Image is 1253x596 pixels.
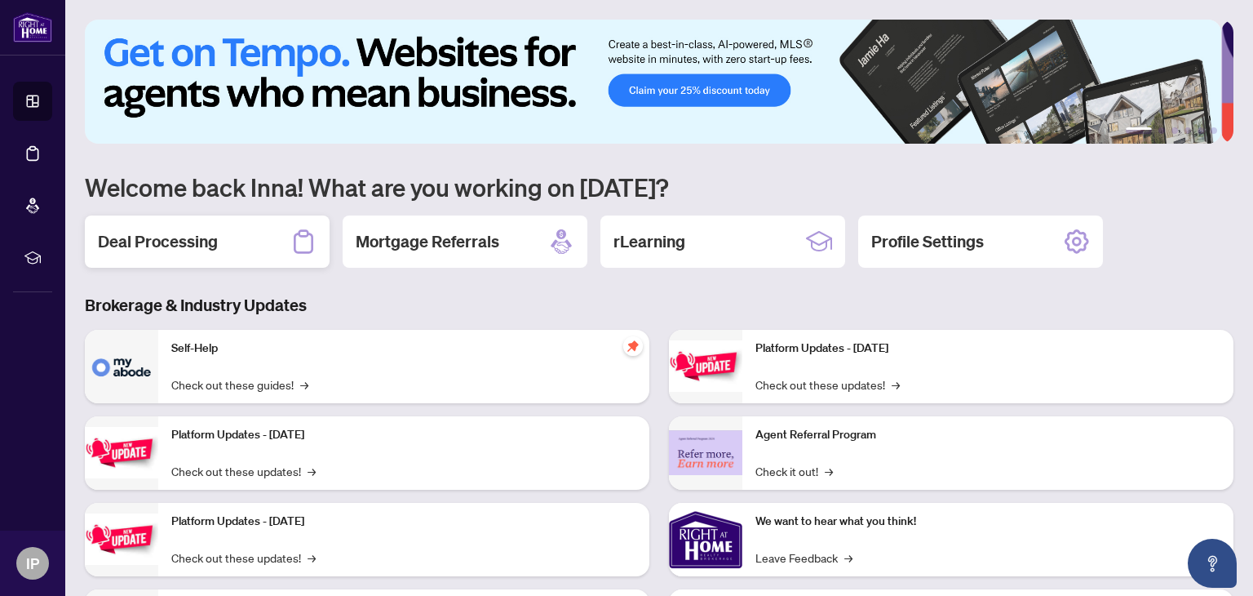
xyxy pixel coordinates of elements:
[85,427,158,478] img: Platform Updates - September 16, 2025
[825,462,833,480] span: →
[1184,127,1191,134] button: 4
[755,376,900,394] a: Check out these updates!→
[171,426,636,444] p: Platform Updates - [DATE]
[755,549,852,567] a: Leave Feedback→
[844,549,852,567] span: →
[85,20,1221,144] img: Slide 0
[26,552,39,575] span: IP
[171,549,316,567] a: Check out these updates!→
[85,171,1233,202] h1: Welcome back Inna! What are you working on [DATE]?
[1198,127,1204,134] button: 5
[85,514,158,565] img: Platform Updates - July 21, 2025
[98,230,218,253] h2: Deal Processing
[171,513,636,531] p: Platform Updates - [DATE]
[623,336,643,356] span: pushpin
[300,376,308,394] span: →
[755,513,1220,531] p: We want to hear what you think!
[892,376,900,394] span: →
[171,340,636,358] p: Self-Help
[13,12,52,42] img: logo
[755,426,1220,444] p: Agent Referral Program
[356,230,499,253] h2: Mortgage Referrals
[613,230,685,253] h2: rLearning
[755,462,833,480] a: Check it out!→
[85,294,1233,317] h3: Brokerage & Industry Updates
[755,340,1220,358] p: Platform Updates - [DATE]
[171,376,308,394] a: Check out these guides!→
[669,340,742,392] img: Platform Updates - June 23, 2025
[669,430,742,475] img: Agent Referral Program
[308,549,316,567] span: →
[1158,127,1165,134] button: 2
[85,330,158,403] img: Self-Help
[1211,127,1217,134] button: 6
[871,230,984,253] h2: Profile Settings
[308,462,316,480] span: →
[669,503,742,576] img: We want to hear what you think!
[171,462,316,480] a: Check out these updates!→
[1171,127,1178,134] button: 3
[1188,539,1237,588] button: Open asap
[1126,127,1152,134] button: 1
